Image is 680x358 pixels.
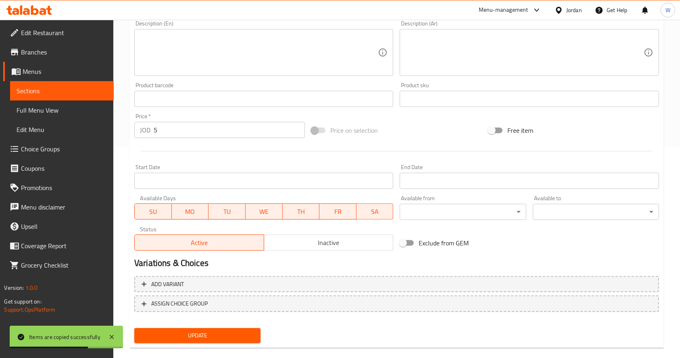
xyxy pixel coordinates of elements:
div: ​ [400,204,526,220]
a: Sections [10,81,114,100]
span: Exclude from GEM [419,238,469,248]
a: Support.OpsPlatform [4,304,55,315]
a: Full Menu View [10,100,114,120]
button: TU [209,203,246,220]
span: Promotions [21,183,107,193]
button: FR [319,203,357,220]
span: MO [175,206,206,218]
span: ASSIGN CHOICE GROUP [151,299,208,309]
p: JOD [140,125,150,135]
span: Menus [23,67,107,76]
a: Coupons [3,159,114,178]
span: Choice Groups [21,144,107,154]
a: Edit Menu [10,120,114,139]
span: Grocery Checklist [21,260,107,270]
a: Grocery Checklist [3,255,114,275]
span: Free item [507,126,533,135]
button: ASSIGN CHOICE GROUP [134,295,659,312]
div: ​ [533,204,659,220]
span: Price on selection [330,126,378,135]
span: Inactive [267,237,390,249]
span: Coupons [21,163,107,173]
span: Sections [17,86,107,96]
span: SA [360,206,390,218]
span: W [665,6,670,15]
button: TH [283,203,320,220]
span: Add variant [151,279,184,289]
span: Coverage Report [21,241,107,251]
span: 1.0.0 [25,283,38,293]
h2: Variations & Choices [134,257,659,269]
button: SA [357,203,394,220]
button: Update [134,328,261,343]
span: SU [138,206,169,218]
span: Menu disclaimer [21,202,107,212]
div: Menu-management [479,5,528,15]
span: Full Menu View [17,105,107,115]
span: FR [323,206,353,218]
span: TU [212,206,242,218]
input: Please enter product sku [400,91,659,107]
a: Promotions [3,178,114,197]
span: Version: [4,283,24,293]
button: MO [172,203,209,220]
a: Branches [3,42,114,62]
a: Menu disclaimer [3,197,114,217]
input: Please enter product barcode [134,91,393,107]
span: Active [138,237,261,249]
button: Active [134,234,264,251]
span: WE [249,206,280,218]
a: Choice Groups [3,139,114,159]
a: Menus [3,62,114,81]
span: Update [141,331,254,341]
span: Get support on: [4,296,41,307]
a: Coverage Report [3,236,114,255]
span: Branches [21,47,107,57]
span: TH [286,206,317,218]
button: WE [246,203,283,220]
button: Add variant [134,276,659,293]
span: Upsell [21,222,107,231]
div: Jordan [566,6,582,15]
input: Please enter price [154,122,305,138]
button: Inactive [264,234,394,251]
a: Edit Restaurant [3,23,114,42]
span: Edit Menu [17,125,107,134]
span: Edit Restaurant [21,28,107,38]
div: Items are copied successfully [29,333,100,341]
button: SU [134,203,172,220]
a: Upsell [3,217,114,236]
